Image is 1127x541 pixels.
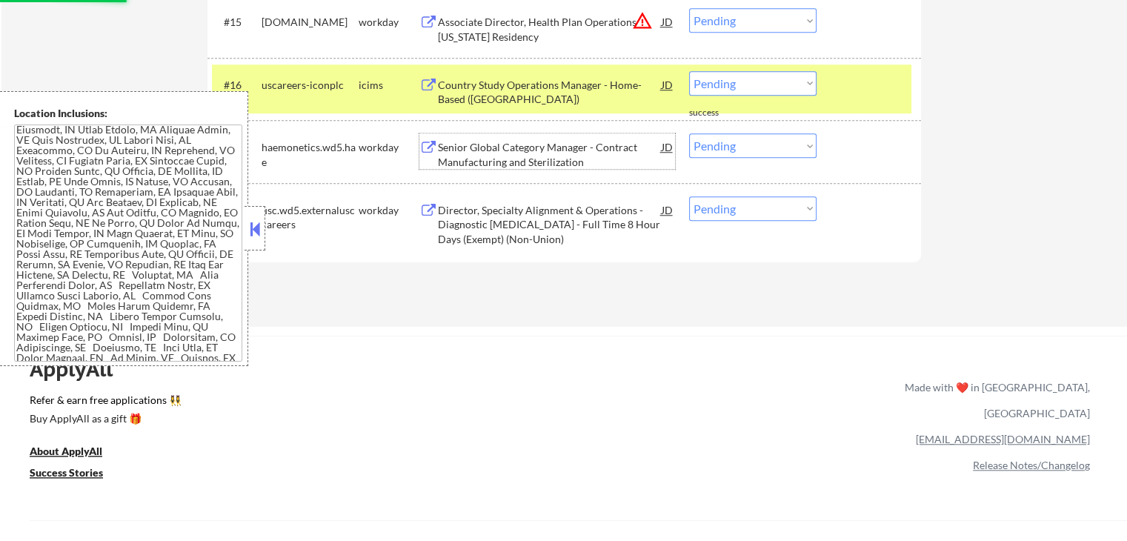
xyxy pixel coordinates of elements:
div: #15 [224,15,250,30]
div: Buy ApplyAll as a gift 🎁 [30,414,178,424]
div: workday [359,15,419,30]
div: #16 [224,78,250,93]
a: [EMAIL_ADDRESS][DOMAIN_NAME] [916,433,1090,445]
a: About ApplyAll [30,443,123,462]
div: [DOMAIN_NAME] [262,15,359,30]
div: JD [660,8,675,35]
div: Director, Specialty Alignment & Operations - Diagnostic [MEDICAL_DATA] - Full Time 8 Hour Days (E... [438,203,662,247]
div: usc.wd5.externalusccareers [262,203,359,232]
a: Refer & earn free applications 👯‍♀️ [30,395,595,411]
a: Release Notes/Changelog [973,459,1090,471]
div: Associate Director, Health Plan Operations [US_STATE] Residency [438,15,662,44]
u: Success Stories [30,466,103,479]
button: warning_amber [632,10,653,31]
div: Location Inclusions: [14,106,242,121]
div: success [689,107,748,119]
div: JD [660,133,675,160]
a: Buy ApplyAll as a gift 🎁 [30,411,178,429]
u: About ApplyAll [30,445,102,457]
div: icims [359,78,419,93]
div: Country Study Operations Manager - Home-Based ([GEOGRAPHIC_DATA]) [438,78,662,107]
div: workday [359,140,419,155]
a: Success Stories [30,465,123,483]
div: uscareers-iconplc [262,78,359,93]
div: JD [660,196,675,223]
div: ApplyAll [30,356,130,382]
div: JD [660,71,675,98]
div: Made with ❤️ in [GEOGRAPHIC_DATA], [GEOGRAPHIC_DATA] [899,374,1090,426]
div: Senior Global Category Manager - Contract Manufacturing and Sterilization [438,140,662,169]
div: haemonetics.wd5.hae [262,140,359,169]
div: workday [359,203,419,218]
